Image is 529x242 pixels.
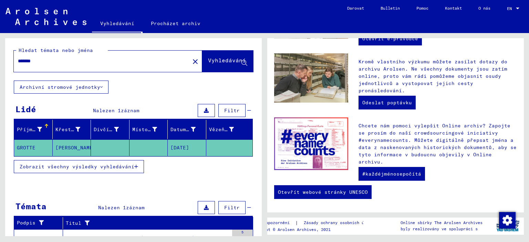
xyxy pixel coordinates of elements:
button: Filtr [218,104,246,117]
font: Pomoc [416,6,428,11]
font: Zobrazit všechny výsledky vyhledávání [20,164,134,170]
font: [DATE] [170,145,189,151]
a: Otevřít e-průvodce [359,32,422,45]
div: Datum narození [170,124,206,135]
font: Vězeň č. [209,126,234,133]
font: Filtr [224,107,240,114]
button: Archivní stromové jednotky [14,81,108,94]
font: Křestní jméno [55,126,96,133]
font: Online sbírky The Arolsen Archives [401,220,483,225]
a: Odeslat poptávku [359,96,416,109]
font: | [295,220,298,226]
div: Křestní jméno [55,124,91,135]
font: Otevřít e-průvodce [362,35,418,42]
font: Bulletin [381,6,400,11]
mat-header-cell: Místo narození [129,120,168,139]
a: Zásady ochrany osobních údajů [298,219,382,227]
button: Filtr [218,201,246,214]
font: Procházet archiv [151,20,200,27]
div: Příjmení [17,124,52,135]
button: Zobrazit všechny výsledky vyhledávání [14,160,144,173]
font: Místo narození [132,126,176,133]
font: záznam [126,204,145,211]
font: Kromě vlastního výzkumu můžete zasílat dotazy do archivu Arolsen. Ne všechny dokumenty jsou zatím... [359,59,507,94]
div: Titul [66,218,245,229]
font: EN [507,6,512,11]
img: yv_logo.png [495,217,521,234]
img: inquiries.jpg [274,53,348,103]
div: Dívčí jméno [94,124,129,135]
font: Vyhledávání [100,20,134,27]
font: záznam [121,107,139,114]
img: enc.jpg [274,117,348,170]
div: Místo narození [132,124,168,135]
font: Nalezen 1 [98,204,126,211]
a: Právní upozornění [249,219,295,227]
mat-icon: close [191,57,199,66]
font: Lidé [15,104,36,114]
font: Podpis [17,220,35,226]
font: byly realizovány ve spolupráci s [401,226,478,231]
button: Vyhledávání [202,51,253,72]
mat-header-cell: Datum narození [168,120,206,139]
font: Hledat témata nebo jména [19,47,93,53]
font: O nás [478,6,490,11]
font: Nalezen 1 [93,107,121,114]
font: GROTTE [17,145,35,151]
img: Změna souhlasu [499,212,516,229]
font: Otevřít webové stránky UNESCO [278,189,368,195]
div: Vězeň č. [209,124,245,135]
div: Podpis [17,218,63,229]
a: Otevřít webové stránky UNESCO [274,185,372,199]
font: Odeslat poptávku [362,99,412,106]
mat-header-cell: Vězeň č. [206,120,253,139]
mat-header-cell: Příjmení [14,120,53,139]
font: Filtr [224,204,240,211]
mat-header-cell: Křestní jméno [53,120,91,139]
font: Darovat [347,6,364,11]
mat-header-cell: Dívčí jméno [91,120,129,139]
font: #každéjménosepočítá [362,171,421,177]
a: Vyhledávání [92,15,143,33]
img: Arolsen_neg.svg [6,8,86,25]
a: Procházet archiv [143,15,209,32]
font: Dívčí jméno [94,126,128,133]
font: Titul [66,220,81,226]
font: Archivní stromové jednotky [20,84,100,90]
font: Kontakt [445,6,462,11]
font: [PERSON_NAME] [55,145,96,151]
font: Právní upozornění [249,220,290,225]
a: #každéjménosepočítá [359,167,425,181]
button: Jasný [188,54,202,68]
font: 5 [241,230,243,234]
font: Vyhledávání [208,57,246,64]
font: Copyright © Arolsen Archives, 2021 [249,227,331,232]
font: Příjmení [17,126,42,133]
font: Chcete nám pomoci vylepšit Online archiv? Zapojte se prosím do naší crowdsourcingové iniciativy #... [359,123,517,165]
font: Datum narození [170,126,214,133]
font: Zásady ochrany osobních údajů [304,220,374,225]
font: Témata [15,201,46,211]
div: Změna souhlasu [499,212,515,228]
